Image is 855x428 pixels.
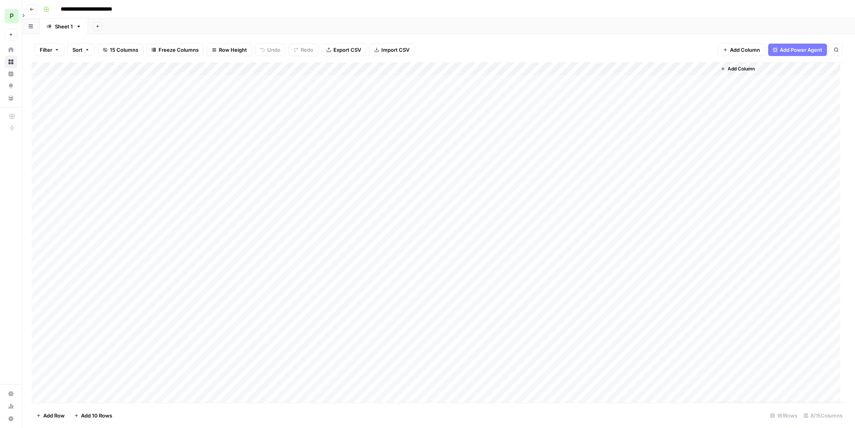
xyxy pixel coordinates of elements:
[219,46,247,54] span: Row Height
[5,68,17,80] a: Insights
[289,44,318,56] button: Redo
[381,46,409,54] span: Import CSV
[40,46,52,54] span: Filter
[800,409,846,422] div: 8/15 Columns
[267,46,280,54] span: Undo
[5,56,17,68] a: Browse
[81,412,112,419] span: Add 10 Rows
[35,44,64,56] button: Filter
[717,64,758,74] button: Add Column
[767,409,800,422] div: 161 Rows
[369,44,414,56] button: Import CSV
[207,44,252,56] button: Row Height
[768,44,827,56] button: Add Power Agent
[55,23,73,30] div: Sheet 1
[301,46,313,54] span: Redo
[718,44,765,56] button: Add Column
[72,46,83,54] span: Sort
[110,46,138,54] span: 15 Columns
[5,92,17,104] a: Your Data
[728,65,755,72] span: Add Column
[67,44,95,56] button: Sort
[5,6,17,26] button: Workspace: Paragon
[32,409,69,422] button: Add Row
[321,44,366,56] button: Export CSV
[5,388,17,400] a: Settings
[40,19,88,34] a: Sheet 1
[10,11,14,21] span: P
[780,46,822,54] span: Add Power Agent
[43,412,65,419] span: Add Row
[5,44,17,56] a: Home
[730,46,760,54] span: Add Column
[5,80,17,92] a: Opportunities
[333,46,361,54] span: Export CSV
[159,46,199,54] span: Freeze Columns
[69,409,117,422] button: Add 10 Rows
[255,44,286,56] button: Undo
[5,400,17,412] a: Usage
[98,44,143,56] button: 15 Columns
[5,412,17,425] button: Help + Support
[146,44,204,56] button: Freeze Columns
